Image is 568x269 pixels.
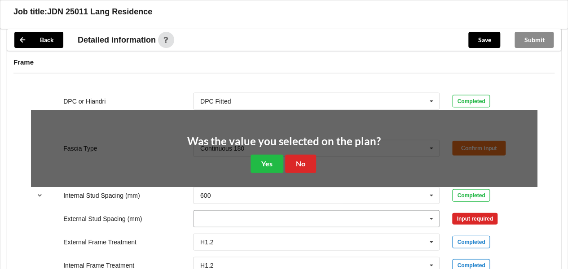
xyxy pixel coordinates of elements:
h4: Frame [13,58,555,66]
label: Internal Stud Spacing (mm) [63,192,140,199]
div: Input required [452,213,498,225]
button: Yes [251,155,283,173]
label: Internal Frame Treatment [63,262,134,269]
div: Completed [452,95,490,108]
label: External Frame Treatment [63,239,136,246]
div: H1.2 [200,262,214,269]
button: Back [14,32,63,48]
button: No [285,155,316,173]
div: DPC Fitted [200,98,231,104]
h3: Job title: [13,7,47,17]
h3: JDN 25011 Lang Residence [47,7,152,17]
div: 600 [200,192,211,199]
h2: Was the value you selected on the plan? [187,134,381,148]
button: reference-toggle [31,187,48,204]
label: DPC or Hiandri [63,98,106,105]
label: External Stud Spacing (mm) [63,215,142,222]
div: Completed [452,189,490,202]
div: H1.2 [200,239,214,245]
span: Detailed information [78,36,156,44]
button: Save [468,32,500,48]
div: Completed [452,236,490,248]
